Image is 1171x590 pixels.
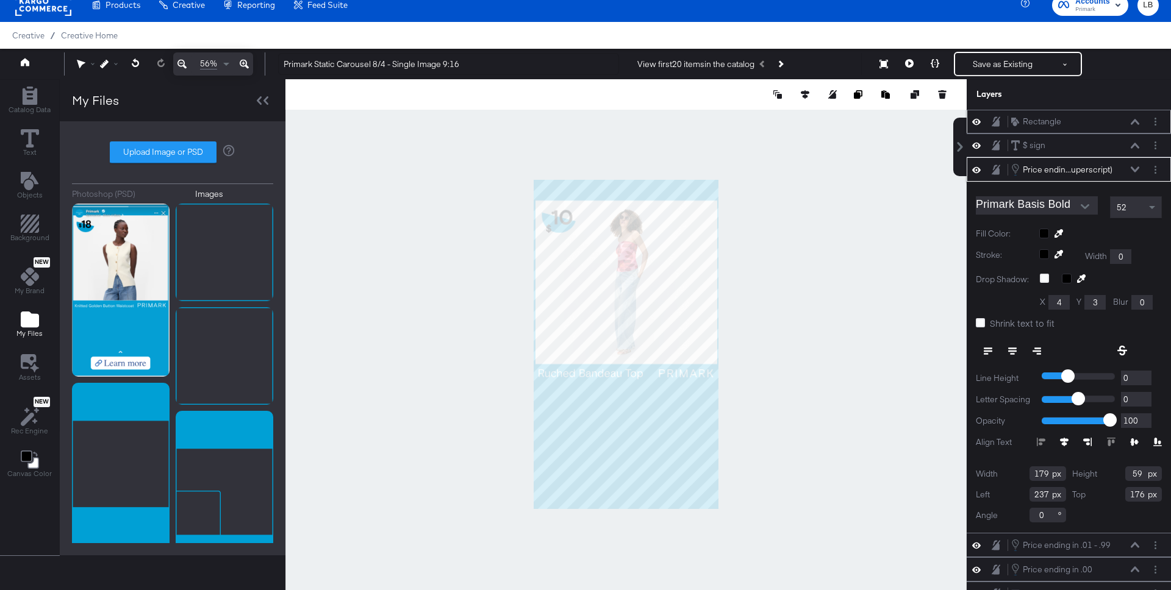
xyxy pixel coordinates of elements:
button: Save as Existing [955,53,1050,75]
button: Rectangle [1011,115,1062,128]
button: Layer Options [1149,539,1162,552]
div: Layers [976,88,1101,100]
button: Assets [12,350,48,386]
button: Layer Options [1149,139,1162,152]
label: Top [1072,489,1086,500]
button: Text [13,126,46,161]
label: Line Height [976,372,1033,384]
label: Width [1085,251,1107,262]
button: Next Product [772,53,789,75]
span: New [34,258,50,266]
label: Width [976,468,998,480]
span: Rec Engine [11,426,48,436]
label: Drop Shadow: [976,274,1031,285]
svg: Copy image [854,90,862,99]
button: Add Rectangle [1,84,58,118]
button: Photoshop (PSD) [72,188,186,200]
a: Creative Home [61,30,118,40]
button: Open [1076,197,1094,216]
button: Layer Options [1149,163,1162,176]
span: Catalog Data [9,105,51,115]
label: Y [1076,296,1081,308]
button: Price ending in .01 - .99 [1011,538,1111,552]
div: Price endin...uperscript) [1023,164,1112,176]
div: Price ending in .00 [1023,564,1092,575]
button: Paste image [881,88,893,101]
div: My Files [72,91,119,109]
span: My Brand [15,286,45,296]
button: Images [195,188,274,200]
button: Price endin...uperscript) [1011,163,1113,176]
span: My Files [16,329,43,338]
div: Rectangle [1023,116,1061,127]
button: Layer Options [1149,563,1162,576]
label: X [1040,296,1045,308]
label: Fill Color: [976,228,1030,240]
button: Copy image [854,88,866,101]
label: Stroke: [976,249,1030,264]
label: Blur [1113,296,1128,308]
span: 52 [1117,202,1126,213]
span: / [45,30,61,40]
div: Price ending in .01 - .99 [1023,539,1111,551]
span: Creative [12,30,45,40]
button: NewMy Brand [7,255,52,300]
button: NewRec Engine [4,394,56,439]
label: Opacity [976,415,1033,427]
button: Add Text [10,169,50,204]
div: View first 20 items in the catalog [637,59,754,70]
div: $ sign [1023,140,1045,151]
span: Text [23,147,37,157]
label: Letter Spacing [976,394,1033,405]
span: Objects [17,190,43,200]
span: New [34,398,50,406]
span: Background [10,233,49,243]
label: Left [976,489,990,500]
span: 56% [200,58,217,69]
label: Angle [976,510,998,521]
button: Layer Options [1149,115,1162,128]
button: $ sign [1011,139,1046,152]
span: Primark [1075,5,1110,15]
div: Images [195,188,223,200]
div: Photoshop (PSD) [72,188,135,200]
span: Shrink text to fit [990,317,1055,329]
label: Height [1072,468,1097,480]
button: Add Files [9,308,50,343]
label: Align Text [976,436,1037,448]
span: Canvas Color [7,469,52,478]
span: Assets [19,372,41,382]
button: Add Rectangle [3,212,57,247]
svg: Paste image [881,90,890,99]
button: Price ending in .00 [1011,563,1093,576]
